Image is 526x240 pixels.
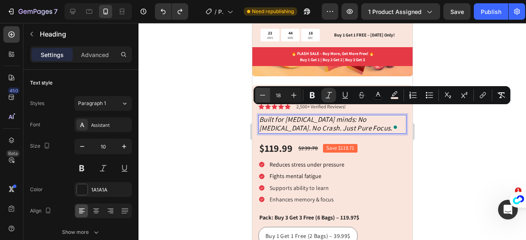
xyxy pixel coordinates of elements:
div: Show more [62,228,100,236]
button: Publish [474,3,508,20]
span: Paragraph 1 [78,100,106,107]
div: 450 [8,87,20,94]
div: Font [30,121,40,128]
div: Editor contextual toolbar [254,86,510,104]
span: 1 [515,187,521,194]
button: 1 product assigned [361,3,440,20]
div: Undo/Redo [155,3,188,20]
div: Styles [30,100,44,107]
p: Heading [40,29,129,39]
div: 1A1A1A [91,186,130,194]
div: Text style [30,79,53,87]
iframe: Intercom live chat [498,200,518,219]
button: Paragraph 1 [74,96,132,111]
p: 7 [54,7,58,16]
div: Publish [481,7,501,16]
button: Save [443,3,471,20]
span: / [215,7,217,16]
span: Save [450,8,464,15]
div: Beta [6,150,20,157]
div: Align [30,206,53,217]
button: 7 [3,3,61,20]
p: Settings [41,50,64,59]
span: 1 product assigned [368,7,422,16]
div: Assistant [91,121,130,129]
div: Size [30,141,52,152]
div: Color [30,186,43,193]
iframe: To enrich screen reader interactions, please activate Accessibility in Grammarly extension settings [252,23,413,240]
p: Advanced [81,50,109,59]
span: Product Page - [DATE] 10:51:13 [218,7,224,16]
button: Show more [30,225,132,240]
span: Need republishing [252,8,294,15]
